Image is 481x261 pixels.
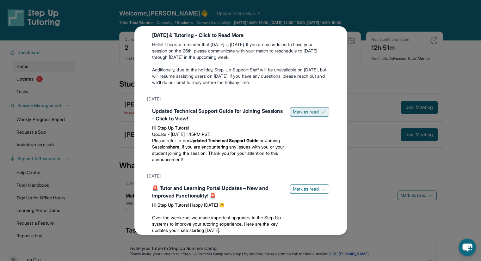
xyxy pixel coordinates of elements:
span: Mark as read [293,109,319,115]
p: Additionally, due to the holiday, Step-Up Support Staff will be unavailable on [DATE], but will r... [152,67,329,86]
img: Mark as read [321,186,326,191]
div: Updated Technical Support Guide for Joining Sessions - Click to View! [152,107,285,122]
span: Mark as read [293,186,319,192]
button: Mark as read [290,107,329,117]
span: Over the weekend, we made important upgrades to the Step Up systems to improve your tutoring expe... [152,215,281,233]
span: Please refer to our [152,138,189,143]
div: 🚨 Tutor and Learning Portal Updates – New and Improved Functionality! 🚨 [152,184,285,199]
button: chat-button [459,239,476,256]
div: [DATE] [147,93,334,105]
strong: Updated Technical Support Guide [189,138,258,143]
img: Mark as read [321,109,326,114]
a: here [170,144,179,149]
span: Update - [DATE] 1:45PM PST: [152,131,212,137]
span: , if you are encountering any issues with you or your student joining the session. Thank you for ... [152,144,285,162]
p: Hello! This is a reminder that [DATE] is [DATE]. If you are scheduled to have your session on the... [152,41,329,60]
div: [DATE] [147,170,334,182]
button: Mark as read [290,184,329,194]
span: Hi Step Up Tutors! [152,125,189,130]
div: [DATE] & Tutoring - Click to Read More [152,31,329,39]
span: Hi Step Up Tutors! Happy [DATE] 😊 [152,202,225,208]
